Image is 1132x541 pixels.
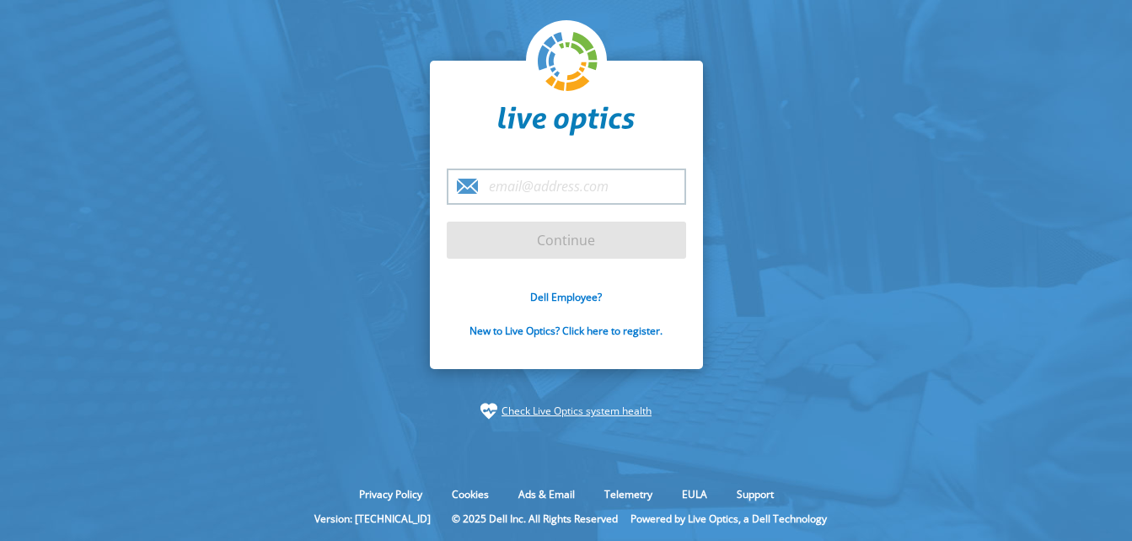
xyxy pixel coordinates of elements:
[592,487,665,501] a: Telemetry
[506,487,587,501] a: Ads & Email
[630,512,827,526] li: Powered by Live Optics, a Dell Technology
[724,487,786,501] a: Support
[502,403,652,420] a: Check Live Optics system health
[443,512,626,526] li: © 2025 Dell Inc. All Rights Reserved
[480,403,497,420] img: status-check-icon.svg
[498,106,635,137] img: liveoptics-word.svg
[469,324,663,338] a: New to Live Optics? Click here to register.
[346,487,435,501] a: Privacy Policy
[447,169,686,205] input: email@address.com
[439,487,502,501] a: Cookies
[538,32,598,93] img: liveoptics-logo.svg
[306,512,439,526] li: Version: [TECHNICAL_ID]
[530,290,602,304] a: Dell Employee?
[669,487,720,501] a: EULA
